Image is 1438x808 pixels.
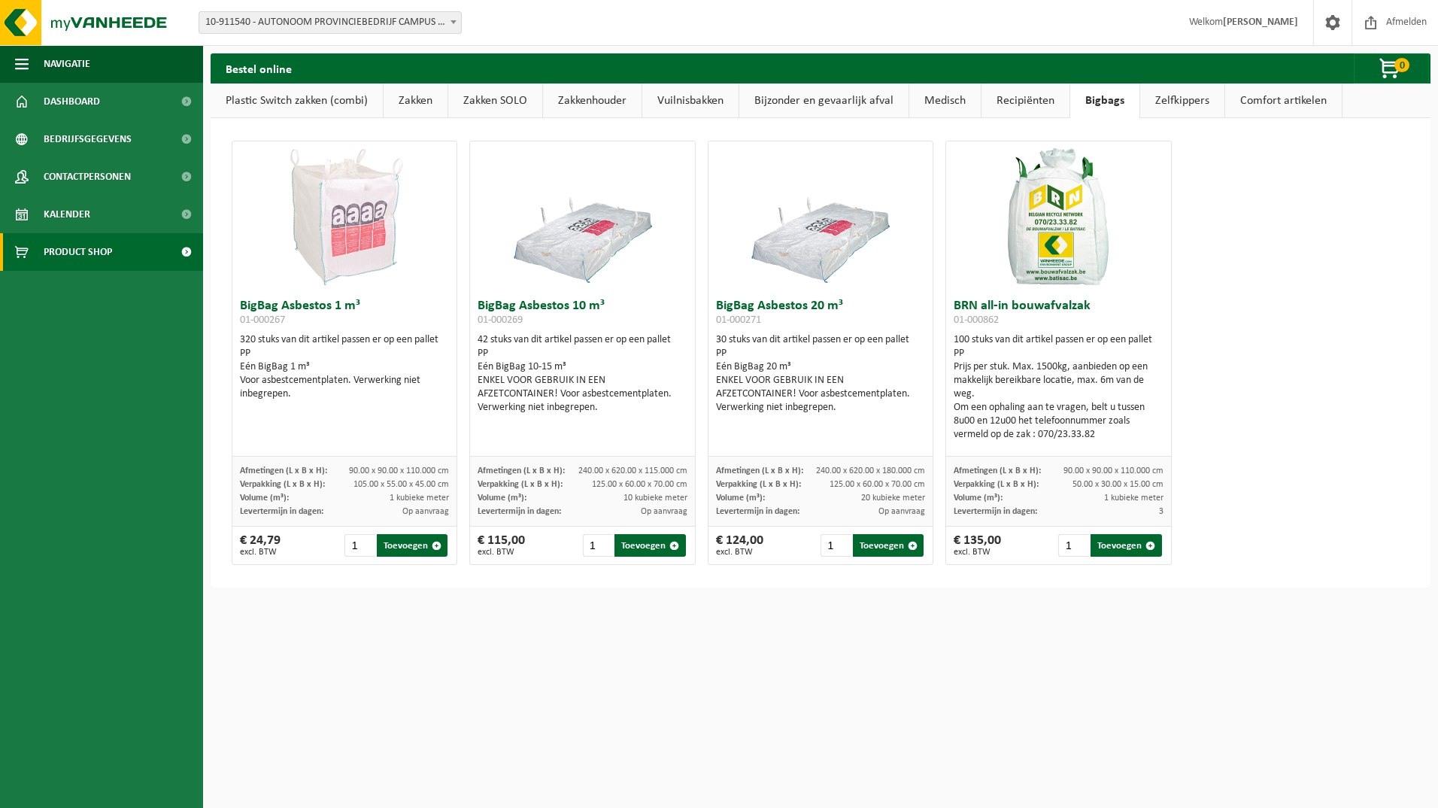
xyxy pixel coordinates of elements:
[44,196,90,233] span: Kalender
[199,12,461,33] span: 10-911540 - AUTONOOM PROVINCIEBEDRIJF CAMPUS VESTA - RANST
[478,466,565,475] span: Afmetingen (L x B x H):
[716,347,926,360] div: PP
[384,84,447,118] a: Zakken
[878,507,925,516] span: Op aanvraag
[716,360,926,374] div: Eén BigBag 20 m³
[1058,534,1089,557] input: 1
[614,534,685,557] button: Toevoegen
[1072,480,1163,489] span: 50.00 x 30.00 x 15.00 cm
[830,480,925,489] span: 125.00 x 60.00 x 70.00 cm
[954,347,1163,360] div: PP
[716,374,926,415] div: ENKEL VOOR GEBRUIK IN EEN AFZETCONTAINER! Voor asbestcementplaten. Verwerking niet inbegrepen.
[478,374,687,415] div: ENKEL VOOR GEBRUIK IN EEN AFZETCONTAINER! Voor asbestcementplaten. Verwerking niet inbegrepen.
[240,360,450,374] div: Eén BigBag 1 m³
[909,84,981,118] a: Medisch
[716,548,763,557] span: excl. BTW
[716,299,926,330] h3: BigBag Asbestos 20 m³
[44,233,112,271] span: Product Shop
[377,534,447,557] button: Toevoegen
[349,466,449,475] span: 90.00 x 90.00 x 110.000 cm
[954,360,1163,401] div: Prijs per stuk. Max. 1500kg, aanbieden op een makkelijk bereikbare locatie, max. 6m van de weg.
[353,480,449,489] span: 105.00 x 55.00 x 45.00 cm
[716,494,765,503] span: Volume (m³):
[623,494,687,503] span: 10 kubieke meter
[478,548,525,557] span: excl. BTW
[716,333,926,415] div: 30 stuks van dit artikel passen er op een pallet
[954,534,1001,557] div: € 135,00
[954,548,1001,557] span: excl. BTW
[402,507,449,516] span: Op aanvraag
[478,299,687,330] h3: BigBag Asbestos 10 m³
[739,84,909,118] a: Bijzonder en gevaarlijk afval
[390,494,449,503] span: 1 kubieke meter
[716,534,763,557] div: € 124,00
[954,507,1037,516] span: Levertermijn in dagen:
[240,333,450,401] div: 320 stuks van dit artikel passen er op een pallet
[1063,466,1163,475] span: 90.00 x 90.00 x 110.000 cm
[954,494,1003,503] span: Volume (m³):
[344,534,375,557] input: 1
[1394,58,1409,72] span: 0
[211,84,383,118] a: Plastic Switch zakken (combi)
[861,494,925,503] span: 20 kubieke meter
[240,507,323,516] span: Levertermijn in dagen:
[1159,507,1163,516] span: 3
[448,84,542,118] a: Zakken SOLO
[816,466,925,475] span: 240.00 x 620.00 x 180.000 cm
[983,141,1133,292] img: 01-000862
[1070,84,1139,118] a: Bigbags
[592,480,687,489] span: 125.00 x 60.00 x 70.00 cm
[1223,17,1298,28] strong: [PERSON_NAME]
[199,11,462,34] span: 10-911540 - AUTONOOM PROVINCIEBEDRIJF CAMPUS VESTA - RANST
[211,53,307,83] h2: Bestel online
[240,466,327,475] span: Afmetingen (L x B x H):
[1091,534,1161,557] button: Toevoegen
[478,534,525,557] div: € 115,00
[954,401,1163,442] div: Om een ophaling aan te vragen, belt u tussen 8u00 en 12u00 het telefoonnummer zoals vermeld op de...
[44,45,90,83] span: Navigatie
[1104,494,1163,503] span: 1 kubieke meter
[240,480,325,489] span: Verpakking (L x B x H):
[44,120,132,158] span: Bedrijfsgegevens
[642,84,739,118] a: Vuilnisbakken
[240,534,281,557] div: € 24,79
[240,299,450,330] h3: BigBag Asbestos 1 m³
[821,534,851,557] input: 1
[478,494,526,503] span: Volume (m³):
[716,314,761,326] span: 01-000271
[745,141,896,292] img: 01-000271
[240,347,450,360] div: PP
[853,534,924,557] button: Toevoegen
[269,141,420,292] img: 01-000267
[478,333,687,415] div: 42 stuks van dit artikel passen er op een pallet
[478,314,523,326] span: 01-000269
[954,299,1163,330] h3: BRN all-in bouwafvalzak
[478,507,561,516] span: Levertermijn in dagen:
[954,480,1039,489] span: Verpakking (L x B x H):
[716,466,803,475] span: Afmetingen (L x B x H):
[44,83,100,120] span: Dashboard
[954,314,999,326] span: 01-000862
[240,374,450,401] div: Voor asbestcementplaten. Verwerking niet inbegrepen.
[240,548,281,557] span: excl. BTW
[478,480,563,489] span: Verpakking (L x B x H):
[543,84,642,118] a: Zakkenhouder
[578,466,687,475] span: 240.00 x 620.00 x 115.000 cm
[44,158,131,196] span: Contactpersonen
[716,480,801,489] span: Verpakking (L x B x H):
[981,84,1069,118] a: Recipiënten
[1354,53,1429,84] button: 0
[641,507,687,516] span: Op aanvraag
[954,333,1163,442] div: 100 stuks van dit artikel passen er op een pallet
[240,314,285,326] span: 01-000267
[508,141,658,292] img: 01-000269
[954,466,1041,475] span: Afmetingen (L x B x H):
[583,534,614,557] input: 1
[716,507,799,516] span: Levertermijn in dagen:
[478,360,687,374] div: Eén BigBag 10-15 m³
[1140,84,1224,118] a: Zelfkippers
[240,494,289,503] span: Volume (m³):
[478,347,687,360] div: PP
[1225,84,1342,118] a: Comfort artikelen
